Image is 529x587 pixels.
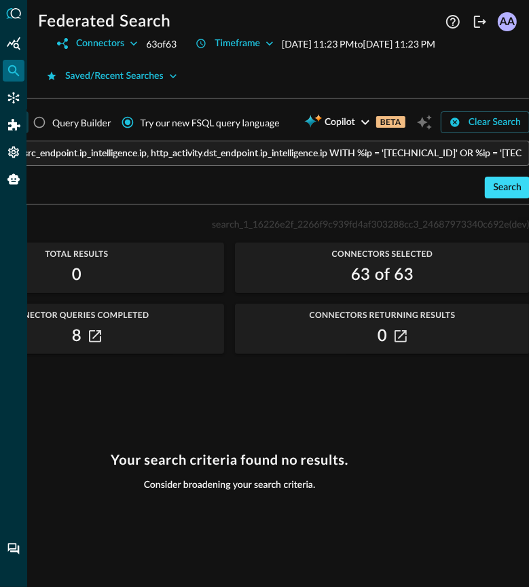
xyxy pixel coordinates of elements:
h3: Your search criteria found no results. [111,452,348,468]
div: Try our new FSQL query language [141,115,280,130]
button: Help [442,11,464,33]
div: Clear Search [469,114,521,131]
div: Chat [3,538,24,560]
span: Query Builder [52,115,111,130]
button: Logout [469,11,491,33]
h2: 63 of 63 [351,264,414,286]
p: 63 of 63 [146,37,177,51]
div: AA [498,12,517,31]
span: Copilot [325,114,355,131]
p: BETA [376,116,405,128]
div: Addons [3,114,25,136]
button: CopilotBETA [296,111,414,133]
h2: 0 [72,264,81,286]
div: Search [493,179,522,196]
span: search_1_16226e2f_2266f9c939fd4af303288cc3_24687973340c692e [212,218,509,230]
div: Settings [3,141,24,163]
span: Consider broadening your search criteria. [144,479,316,491]
div: Saved/Recent Searches [65,68,164,85]
h2: 8 [72,325,81,347]
div: Federated Search [3,60,24,82]
button: Connectors [49,33,146,54]
h1: Federated Search [38,11,170,33]
div: Query Agent [3,168,24,190]
button: Saved/Recent Searches [38,65,185,87]
div: Connectors [3,87,24,109]
div: Summary Insights [3,33,24,54]
div: Connectors [76,35,124,52]
h2: 0 [378,325,387,347]
p: [DATE] 11:23 PM to [DATE] 11:23 PM [282,37,435,51]
button: Timeframe [187,33,282,54]
div: Timeframe [215,35,260,52]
